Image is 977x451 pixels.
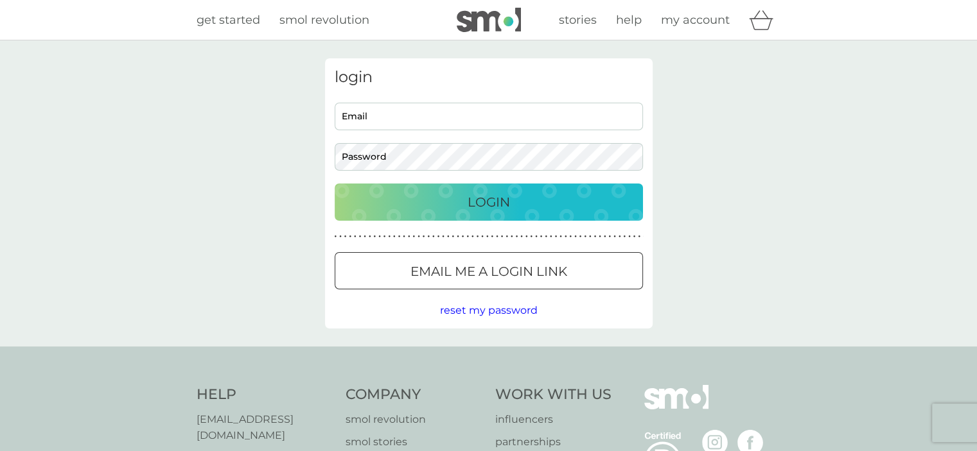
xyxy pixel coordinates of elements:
a: influencers [495,411,612,428]
p: Login [468,192,510,212]
p: ● [604,234,606,240]
a: [EMAIL_ADDRESS][DOMAIN_NAME] [197,411,333,444]
p: ● [388,234,391,240]
p: Email me a login link [410,261,567,282]
p: ● [418,234,420,240]
p: ● [486,234,489,240]
p: ● [520,234,523,240]
p: ● [550,234,552,240]
p: ● [442,234,444,240]
p: ● [628,234,631,240]
p: ● [609,234,612,240]
a: stories [559,11,597,30]
p: ● [599,234,601,240]
p: ● [447,234,450,240]
p: ● [511,234,513,240]
button: Email me a login link [335,252,643,289]
p: ● [491,234,494,240]
p: ● [398,234,401,240]
p: ● [506,234,508,240]
h4: Help [197,385,333,405]
p: ● [579,234,582,240]
a: get started [197,11,260,30]
p: ● [516,234,518,240]
span: help [616,13,642,27]
a: smol revolution [279,11,369,30]
span: reset my password [440,304,538,316]
p: ● [335,234,337,240]
p: ● [559,234,562,240]
span: get started [197,13,260,27]
p: ● [462,234,464,240]
p: ● [413,234,416,240]
p: ● [393,234,396,240]
p: ● [374,234,376,240]
span: smol revolution [279,13,369,27]
p: ● [427,234,430,240]
p: ● [540,234,543,240]
p: ● [364,234,366,240]
a: smol stories [346,434,482,450]
p: ● [457,234,459,240]
p: ● [574,234,577,240]
h4: Company [346,385,482,405]
p: ● [531,234,533,240]
p: ● [545,234,547,240]
p: ● [623,234,626,240]
p: ● [349,234,351,240]
div: basket [749,7,781,33]
p: ● [638,234,640,240]
a: smol revolution [346,411,482,428]
p: ● [437,234,440,240]
p: ● [525,234,528,240]
span: my account [661,13,730,27]
p: ● [501,234,504,240]
p: ● [477,234,479,240]
p: ● [452,234,455,240]
a: help [616,11,642,30]
p: ● [378,234,381,240]
span: stories [559,13,597,27]
a: my account [661,11,730,30]
p: ● [403,234,405,240]
p: ● [471,234,474,240]
img: smol [644,385,709,429]
p: ● [481,234,484,240]
p: ● [432,234,435,240]
p: ● [496,234,498,240]
p: ● [584,234,586,240]
button: Login [335,183,643,221]
p: ● [570,234,572,240]
img: smol [457,8,521,32]
p: ● [423,234,425,240]
p: ● [613,234,616,240]
p: ● [535,234,538,240]
p: ● [633,234,636,240]
p: ● [466,234,469,240]
a: partnerships [495,434,612,450]
p: ● [369,234,371,240]
p: ● [594,234,597,240]
p: ● [359,234,362,240]
p: ● [619,234,621,240]
p: ● [555,234,558,240]
p: ● [339,234,342,240]
p: ● [354,234,356,240]
h3: login [335,68,643,87]
p: ● [383,234,386,240]
button: reset my password [440,302,538,319]
p: ● [589,234,592,240]
p: ● [565,234,567,240]
p: ● [408,234,410,240]
p: ● [344,234,347,240]
h4: Work With Us [495,385,612,405]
